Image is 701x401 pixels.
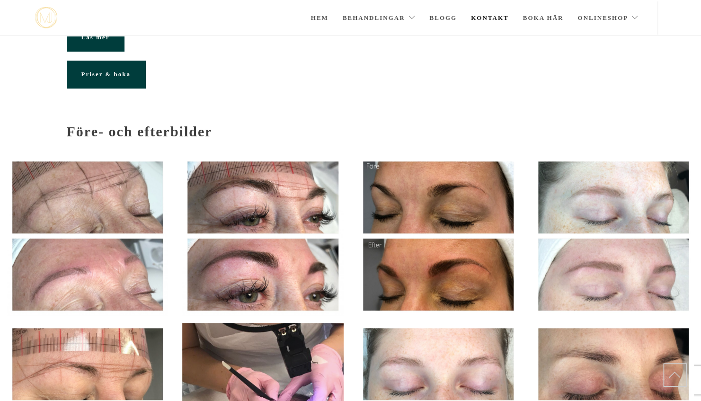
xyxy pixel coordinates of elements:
[81,34,110,41] span: Läs mer
[67,24,124,51] a: Läs mer
[533,156,694,316] img: IMG_4918
[471,1,509,35] a: Kontakt
[523,1,564,35] a: Boka här
[67,61,145,88] a: Priser & boka
[358,156,519,316] img: 20200605_120129785_iOS
[35,7,57,28] img: mjstudio
[311,1,328,35] a: Hem
[182,156,343,316] img: IMG_2767
[81,71,131,78] span: Priser & boka
[67,124,213,139] strong: Före- och efterbilder
[343,1,416,35] a: Behandlingar
[577,1,639,35] a: Onlineshop
[7,156,168,316] img: IMG_3509
[429,1,457,35] a: Blogg
[35,7,57,28] a: mjstudio mjstudio mjstudio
